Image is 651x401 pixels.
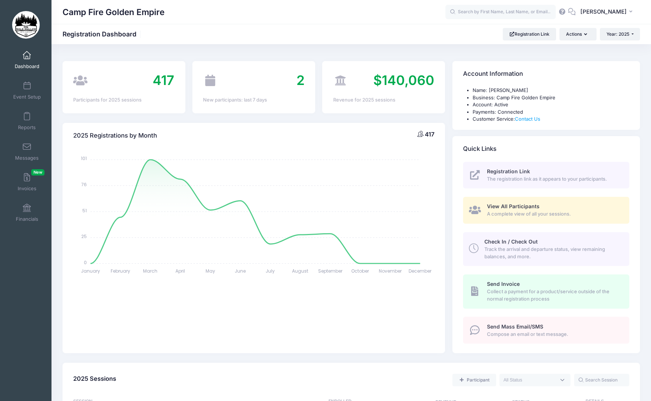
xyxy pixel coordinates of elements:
span: View All Participants [487,203,540,209]
tspan: September [318,268,343,274]
span: 417 [153,72,174,88]
div: New participants: last 7 days [203,96,304,104]
tspan: 51 [82,207,87,213]
a: Event Setup [10,78,45,103]
tspan: February [111,268,130,274]
span: [PERSON_NAME] [580,8,627,16]
tspan: March [143,268,158,274]
tspan: 101 [81,155,87,162]
span: Event Setup [13,94,41,100]
input: Search Session [574,374,629,386]
span: Dashboard [15,63,39,70]
div: Revenue for 2025 sessions [333,96,434,104]
tspan: May [206,268,215,274]
tspan: January [81,268,100,274]
a: Check In / Check Out Track the arrival and departure status, view remaining balances, and more. [463,232,629,266]
span: Check In / Check Out [484,238,538,245]
tspan: July [266,268,275,274]
tspan: 76 [81,181,87,188]
span: Registration Link [487,168,530,174]
span: Financials [16,216,38,222]
span: $140,060 [373,72,434,88]
tspan: October [352,268,370,274]
a: Send Invoice Collect a payment for a product/service outside of the normal registration process [463,274,629,308]
span: New [31,169,45,175]
h4: 2025 Registrations by Month [73,125,157,146]
div: Participants for 2025 sessions [73,96,174,104]
span: The registration link as it appears to your participants. [487,175,621,183]
li: Business: Camp Fire Golden Empire [473,94,629,102]
a: Dashboard [10,47,45,73]
tspan: June [235,268,246,274]
tspan: August [292,268,309,274]
li: Payments: Connected [473,109,629,116]
span: Compose an email or text message. [487,331,621,338]
span: 2025 Sessions [73,375,116,382]
li: Customer Service: [473,116,629,123]
h4: Account Information [463,64,523,85]
a: Financials [10,200,45,226]
span: Year: 2025 [606,31,629,37]
tspan: December [409,268,432,274]
button: Actions [559,28,596,40]
img: Camp Fire Golden Empire [12,11,40,39]
textarea: Search [504,377,556,383]
h4: Quick Links [463,138,497,159]
tspan: November [379,268,402,274]
a: Send Mass Email/SMS Compose an email or text message. [463,317,629,344]
span: Collect a payment for a product/service outside of the normal registration process [487,288,621,302]
a: Registration Link The registration link as it appears to your participants. [463,162,629,189]
span: Invoices [18,185,36,192]
button: Year: 2025 [600,28,640,40]
tspan: April [176,268,185,274]
a: Messages [10,139,45,164]
span: Send Mass Email/SMS [487,323,543,330]
a: View All Participants A complete view of all your sessions. [463,197,629,224]
span: 417 [425,131,434,138]
a: InvoicesNew [10,169,45,195]
a: Reports [10,108,45,134]
h1: Registration Dashboard [63,30,143,38]
tspan: 25 [81,233,87,239]
li: Name: [PERSON_NAME] [473,87,629,94]
a: Registration Link [503,28,556,40]
span: Messages [15,155,39,161]
input: Search by First Name, Last Name, or Email... [445,5,556,19]
tspan: 0 [84,259,87,265]
li: Account: Active [473,101,629,109]
span: A complete view of all your sessions. [487,210,621,218]
span: Reports [18,124,36,131]
span: Track the arrival and departure status, view remaining balances, and more. [484,246,621,260]
button: [PERSON_NAME] [576,4,640,21]
h1: Camp Fire Golden Empire [63,4,164,21]
span: 2 [296,72,305,88]
a: Add a new manual registration [452,374,496,386]
span: Send Invoice [487,281,520,287]
a: Contact Us [515,116,540,122]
